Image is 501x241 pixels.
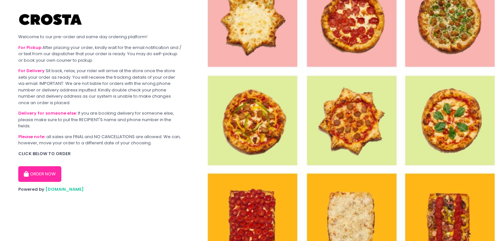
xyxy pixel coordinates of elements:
b: For Delivery [18,68,45,74]
div: CLICK BELOW TO ORDER [18,151,182,157]
a: [DOMAIN_NAME] [45,186,84,192]
div: Welcome to our pre-order and same day ordering platform! [18,34,182,40]
div: Sit back, relax, your rider will arrive at the store once the store sets your order as ready. You... [18,68,182,106]
button: ORDER NOW [18,166,61,182]
img: Crosta Pizzeria [18,10,83,29]
b: For Pickup [18,44,41,51]
div: If you are booking delivery for someone else, please make sure to put the RECIPIENT'S name and ph... [18,110,182,129]
b: Delivery for someone else: [18,110,77,116]
b: Please note: [18,134,45,140]
div: Powered by [18,186,182,193]
div: all sales are FINAL and NO CANCELLATIONS are allowed. We can, however, move your order to a diffe... [18,134,182,146]
div: After placing your order, kindly wait for the email notification and / or text from our dispatche... [18,44,182,64]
